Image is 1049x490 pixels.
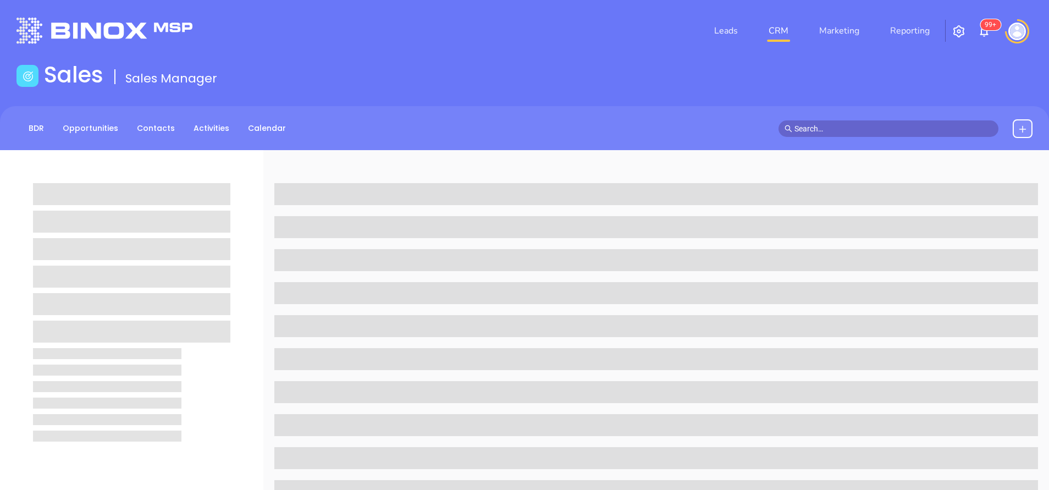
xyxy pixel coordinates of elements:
[785,125,792,133] span: search
[980,19,1001,30] sup: 100
[794,123,992,135] input: Search…
[1008,23,1026,40] img: user
[130,119,181,137] a: Contacts
[978,25,991,38] img: iconNotification
[56,119,125,137] a: Opportunities
[764,20,793,42] a: CRM
[886,20,934,42] a: Reporting
[952,25,965,38] img: iconSetting
[710,20,742,42] a: Leads
[16,18,192,43] img: logo
[22,119,51,137] a: BDR
[815,20,864,42] a: Marketing
[187,119,236,137] a: Activities
[44,62,103,88] h1: Sales
[241,119,292,137] a: Calendar
[125,70,217,87] span: Sales Manager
